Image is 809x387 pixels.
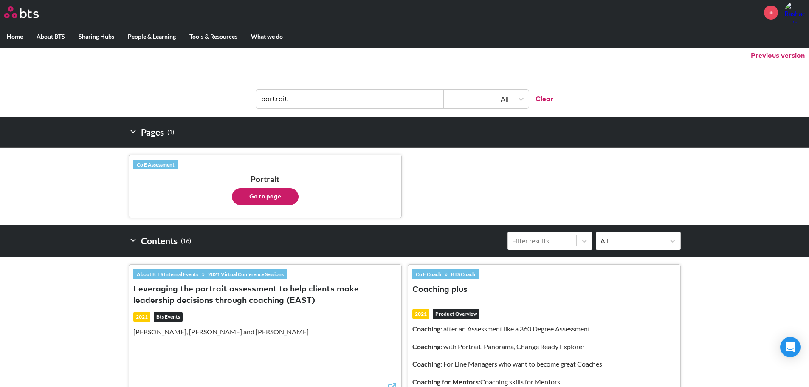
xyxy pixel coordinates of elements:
button: Previous version [751,51,805,60]
p: : with Portrait, Panorama, Change Ready Explorer [412,342,676,351]
small: ( 1 ) [167,127,174,138]
a: Go home [4,6,54,18]
h3: Portrait [133,174,397,205]
button: Clear [529,90,553,108]
p: : For Line Managers who want to become great Coaches [412,359,676,369]
a: Co E Coach [412,269,445,279]
em: Bts Events [154,312,183,322]
strong: Coaching for Mentors: [412,378,480,386]
h2: Pages [129,124,174,141]
input: Find contents, pages and demos... [256,90,444,108]
a: Profile [784,2,805,23]
p: : after an Assessment like a 360 Degree Assessment [412,324,676,333]
a: + [764,6,778,20]
div: All [600,236,660,246]
strong: Coaching [412,360,440,368]
label: What we do [244,25,290,48]
a: Co E Assessment [133,160,178,169]
a: About B T S Internal Events [133,269,202,279]
label: Sharing Hubs [72,25,121,48]
em: Product Overview [433,309,479,319]
h2: Contents [129,232,191,250]
small: ( 16 ) [181,235,191,247]
div: 2021 [412,309,429,319]
div: All [448,94,509,104]
strong: Coaching [412,325,440,333]
button: Leveraging the portrait assessment to help clients make leadership decisions through coaching (EAST) [133,284,397,307]
div: » [133,269,287,279]
p: [PERSON_NAME], [PERSON_NAME] and [PERSON_NAME] [133,327,397,336]
label: Tools & Resources [183,25,244,48]
label: About BTS [30,25,72,48]
div: » [412,269,479,279]
button: Go to page [232,188,299,205]
a: BTS Coach [448,269,479,279]
strong: Coaching [412,342,440,350]
label: People & Learning [121,25,183,48]
div: Filter results [512,236,572,246]
a: 2021 Virtual Conference Sessions [205,269,287,279]
div: Open Intercom Messenger [780,337,801,357]
div: 2021 [133,312,150,322]
img: Rashad Hairizam [784,2,805,23]
button: Coaching plus [412,284,468,296]
p: Coaching skills for Mentors [412,377,676,387]
img: BTS Logo [4,6,39,18]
